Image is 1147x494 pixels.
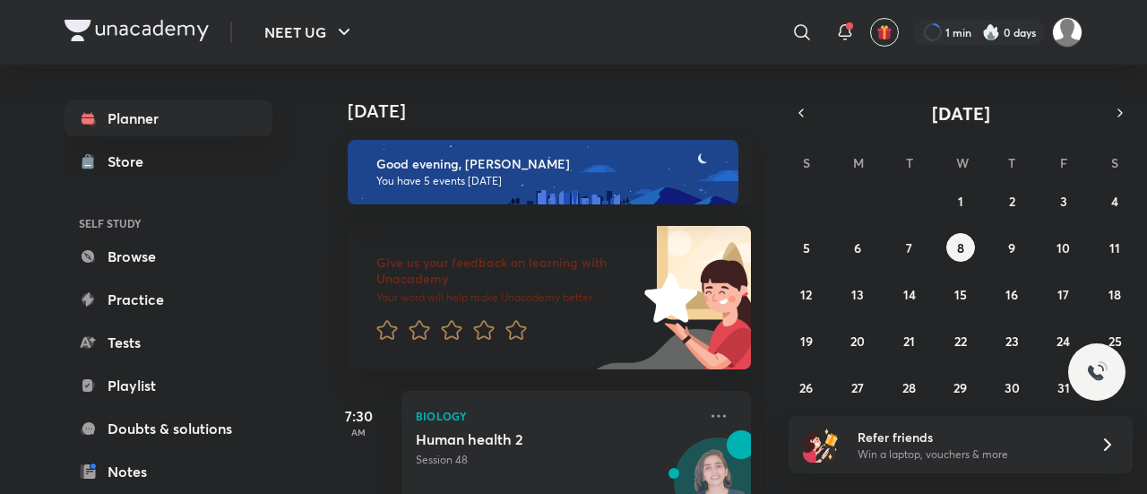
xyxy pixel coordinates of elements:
abbr: Saturday [1111,154,1118,171]
h6: Refer friends [858,428,1078,446]
abbr: October 3, 2025 [1060,193,1067,210]
abbr: October 28, 2025 [902,379,916,396]
button: October 27, 2025 [843,373,872,402]
button: October 10, 2025 [1049,233,1078,262]
p: Your word will help make Unacademy better [376,290,638,305]
button: October 4, 2025 [1100,186,1129,215]
button: October 29, 2025 [946,373,975,402]
button: avatar [870,18,899,47]
button: October 23, 2025 [997,326,1026,355]
h6: Good evening, [PERSON_NAME] [376,156,722,172]
a: Practice [65,282,272,317]
p: Win a laptop, vouchers & more [858,446,1078,463]
img: evening [348,140,738,204]
a: Browse [65,238,272,274]
button: October 15, 2025 [946,280,975,308]
abbr: October 6, 2025 [854,239,861,256]
p: AM [323,427,394,438]
span: [DATE] [932,101,990,126]
a: Playlist [65,368,272,403]
abbr: October 18, 2025 [1108,286,1121,303]
button: October 6, 2025 [843,233,872,262]
button: October 30, 2025 [997,373,1026,402]
abbr: October 20, 2025 [850,333,865,350]
abbr: October 11, 2025 [1109,239,1120,256]
img: feedback_image [583,226,751,369]
abbr: October 16, 2025 [1005,286,1018,303]
abbr: October 27, 2025 [851,379,864,396]
h6: Give us your feedback on learning with Unacademy [376,255,638,287]
h6: SELF STUDY [65,208,272,238]
abbr: October 17, 2025 [1057,286,1069,303]
p: Biology [416,405,697,427]
a: Doubts & solutions [65,411,272,446]
abbr: October 1, 2025 [958,193,963,210]
abbr: October 14, 2025 [903,286,916,303]
button: October 2, 2025 [997,186,1026,215]
abbr: Sunday [803,154,810,171]
a: Tests [65,325,272,360]
abbr: Tuesday [906,154,913,171]
button: October 21, 2025 [895,326,924,355]
img: Company Logo [65,20,209,41]
abbr: Monday [853,154,864,171]
a: Planner [65,100,272,136]
abbr: October 7, 2025 [906,239,912,256]
button: October 3, 2025 [1049,186,1078,215]
button: October 26, 2025 [792,373,821,402]
abbr: October 9, 2025 [1008,239,1015,256]
abbr: October 13, 2025 [851,286,864,303]
abbr: October 19, 2025 [800,333,813,350]
img: ttu [1086,361,1108,383]
abbr: October 21, 2025 [903,333,915,350]
a: Company Logo [65,20,209,46]
abbr: October 8, 2025 [957,239,964,256]
button: October 25, 2025 [1100,326,1129,355]
button: October 19, 2025 [792,326,821,355]
button: October 28, 2025 [895,373,924,402]
button: October 8, 2025 [946,233,975,262]
p: Session 48 [416,452,697,468]
button: October 20, 2025 [843,326,872,355]
img: referral [803,427,839,463]
abbr: October 30, 2025 [1005,379,1020,396]
button: NEET UG [254,14,366,50]
abbr: October 10, 2025 [1056,239,1070,256]
button: October 5, 2025 [792,233,821,262]
a: Store [65,143,272,179]
p: You have 5 events [DATE] [376,174,722,188]
abbr: October 25, 2025 [1108,333,1122,350]
abbr: October 15, 2025 [954,286,967,303]
abbr: Friday [1060,154,1067,171]
abbr: October 22, 2025 [954,333,967,350]
button: October 17, 2025 [1049,280,1078,308]
abbr: October 26, 2025 [799,379,813,396]
img: Shristi Raj [1052,17,1082,48]
a: Notes [65,454,272,490]
h4: [DATE] [348,100,769,122]
div: Store [108,151,154,172]
abbr: October 12, 2025 [800,286,812,303]
abbr: October 24, 2025 [1056,333,1070,350]
button: October 18, 2025 [1100,280,1129,308]
button: October 14, 2025 [895,280,924,308]
button: October 31, 2025 [1049,373,1078,402]
h5: Human health 2 [416,430,639,448]
button: October 16, 2025 [997,280,1026,308]
abbr: October 31, 2025 [1057,379,1070,396]
abbr: Thursday [1008,154,1015,171]
h5: 7:30 [323,405,394,427]
button: October 24, 2025 [1049,326,1078,355]
abbr: October 4, 2025 [1111,193,1118,210]
button: October 7, 2025 [895,233,924,262]
button: [DATE] [814,100,1108,126]
button: October 1, 2025 [946,186,975,215]
abbr: October 23, 2025 [1005,333,1019,350]
abbr: October 29, 2025 [953,379,967,396]
img: streak [982,23,1000,41]
abbr: October 5, 2025 [803,239,810,256]
img: avatar [876,24,893,40]
button: October 12, 2025 [792,280,821,308]
button: October 13, 2025 [843,280,872,308]
button: October 11, 2025 [1100,233,1129,262]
